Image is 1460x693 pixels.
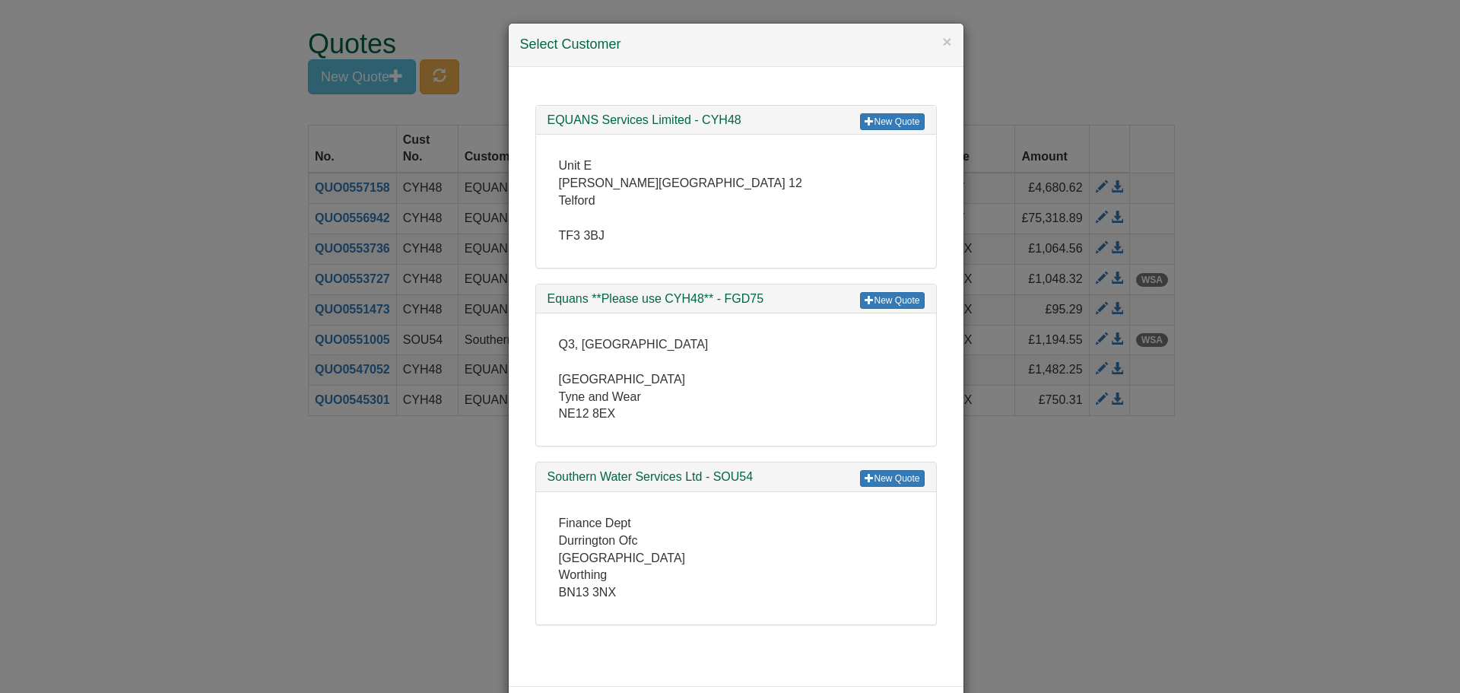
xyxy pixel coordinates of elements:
[559,159,592,172] span: Unit E
[559,373,686,386] span: [GEOGRAPHIC_DATA]
[860,292,924,309] a: New Quote
[860,470,924,487] a: New Quote
[559,407,616,420] span: NE12 8EX
[942,33,951,49] button: ×
[559,390,641,403] span: Tyne and Wear
[559,229,605,242] span: TF3 3BJ
[860,113,924,130] a: New Quote
[520,35,952,55] h4: Select Customer
[547,292,925,306] h3: Equans **Please use CYH48** - FGD75
[559,586,617,599] span: BN13 3NX
[559,568,608,581] span: Worthing
[547,113,925,127] h3: EQUANS Services Limited - CYH48
[559,517,631,529] span: Finance Dept
[559,176,802,189] span: [PERSON_NAME][GEOGRAPHIC_DATA] 12
[559,194,595,207] span: Telford
[559,552,686,564] span: [GEOGRAPHIC_DATA]
[559,338,709,351] span: Q3, [GEOGRAPHIC_DATA]
[559,534,638,547] span: Durrington Ofc
[547,470,925,484] h3: Southern Water Services Ltd - SOU54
